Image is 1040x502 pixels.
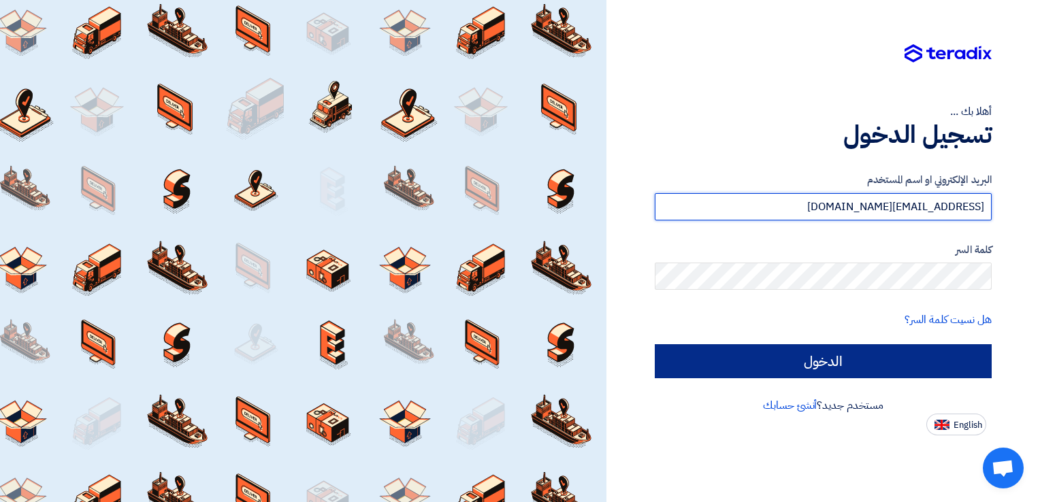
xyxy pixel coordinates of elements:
[983,448,1024,488] div: Open chat
[954,420,982,430] span: English
[905,312,992,328] a: هل نسيت كلمة السر؟
[655,242,992,258] label: كلمة السر
[655,193,992,220] input: أدخل بريد العمل الإلكتروني او اسم المستخدم الخاص بك ...
[926,414,986,435] button: English
[655,103,992,120] div: أهلا بك ...
[655,397,992,414] div: مستخدم جديد؟
[655,172,992,188] label: البريد الإلكتروني او اسم المستخدم
[655,120,992,150] h1: تسجيل الدخول
[655,344,992,378] input: الدخول
[935,420,949,430] img: en-US.png
[905,44,992,63] img: Teradix logo
[763,397,817,414] a: أنشئ حسابك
